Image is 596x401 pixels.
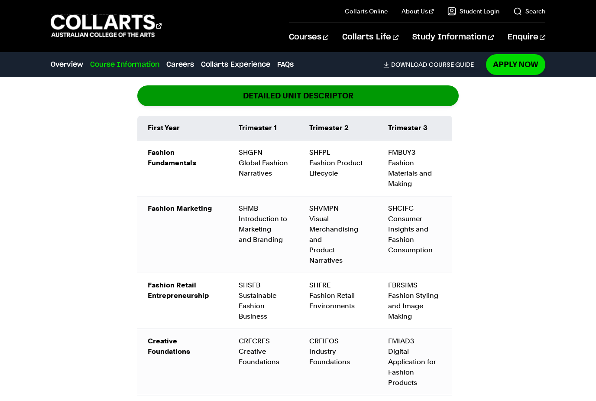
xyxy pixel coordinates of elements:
td: Trimester 3 [378,116,452,140]
a: Overview [51,59,83,70]
strong: Fashion Retail Entrepreneurship [148,281,209,300]
a: Collarts Experience [201,59,270,70]
a: Student Login [447,7,499,16]
a: Study Information [412,23,494,52]
div: CRFIFOS Industry Foundations [309,336,367,367]
div: FBRSIMS Fashion Styling and Image Making [388,280,442,322]
a: Courses [289,23,328,52]
a: Apply Now [486,54,545,75]
a: Enquire [508,23,545,52]
a: Careers [166,59,194,70]
div: SHSFB Sustainable Fashion Business [239,280,288,322]
div: SHVMPN Visual Merchandising and Product Narratives [309,203,367,266]
a: Collarts Life [342,23,398,52]
strong: Creative Foundations [148,337,190,355]
a: Collarts Online [345,7,388,16]
td: Trimester 1 [228,116,299,140]
a: Search [513,7,545,16]
td: FMBUY3 Fashion Materials and Making [378,140,452,196]
a: FAQs [277,59,294,70]
div: CRFCRFS Creative Foundations [239,336,288,367]
a: About Us [402,7,434,16]
div: FMIAD3 Digital Application for Fashion Products [388,336,442,388]
div: Go to homepage [51,13,162,38]
span: Download [391,61,427,68]
div: SHFRE Fashion Retail Environments [309,280,367,311]
td: First Year [137,116,228,140]
td: Trimester 2 [299,116,378,140]
td: SHFPL Fashion Product Lifecycle [299,140,378,196]
a: DownloadCourse Guide [383,61,481,68]
div: SHMB Introduction to Marketing and Branding [239,203,288,245]
a: DETAILED UNIT DESCRIPTOR [137,85,459,106]
div: SHCIFC Consumer Insights and Fashion Consumption [388,203,442,255]
a: Course Information [90,59,159,70]
td: SHGFN Global Fashion Narratives [228,140,299,196]
strong: Fashion Fundamentals [148,148,196,167]
strong: Fashion Marketing [148,204,212,212]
